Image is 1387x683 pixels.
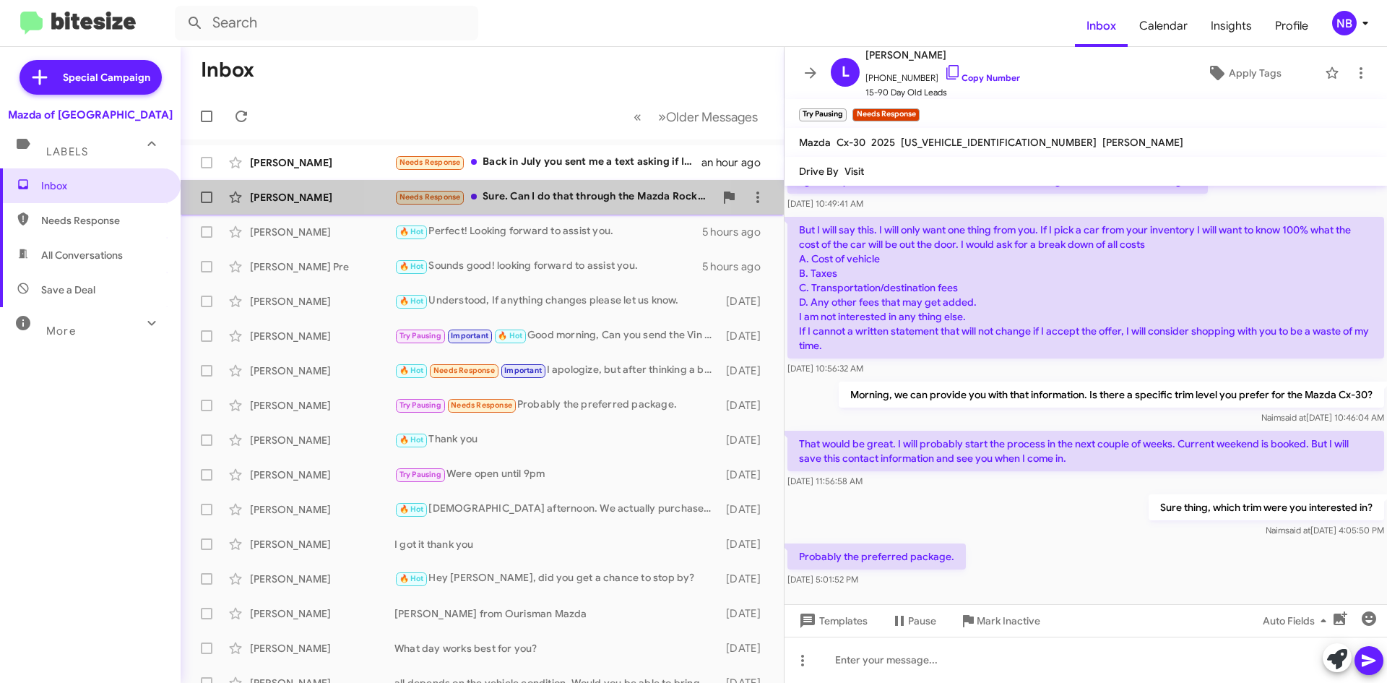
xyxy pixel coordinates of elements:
span: 🔥 Hot [399,574,424,583]
a: Calendar [1128,5,1199,47]
p: Morning, we can provide you with that information. Is there a specific trim level you prefer for ... [839,382,1384,408]
span: « [634,108,641,126]
div: [PERSON_NAME] [250,364,394,378]
span: Needs Response [399,158,461,167]
div: [PERSON_NAME] [250,398,394,413]
div: [DATE] [719,641,772,656]
span: Drive By [799,165,839,178]
span: 🔥 Hot [399,227,424,236]
span: Inbox [41,179,164,193]
span: [DATE] 5:01:52 PM [787,574,858,585]
div: [DATE] [719,364,772,378]
button: Pause [879,608,948,634]
span: Cx-30 [837,136,865,149]
div: [PERSON_NAME] [250,641,394,656]
div: [DATE] [719,329,772,343]
div: [DATE] [719,398,772,413]
div: Mazda of [GEOGRAPHIC_DATA] [8,108,173,122]
div: 5 hours ago [702,225,772,239]
div: [PERSON_NAME] [250,155,394,170]
p: That would be great. I will probably start the process in the next couple of weeks. Current weeke... [787,431,1384,471]
span: Templates [796,608,868,634]
small: Try Pausing [799,108,847,121]
span: Needs Response [399,192,461,202]
span: Needs Response [451,400,512,410]
span: Naim [DATE] 10:46:04 AM [1261,412,1384,423]
div: [PERSON_NAME] [250,294,394,309]
button: Mark Inactive [948,608,1052,634]
span: said at [1285,525,1310,536]
div: Understood, If anything changes please let us know. [394,293,719,309]
h1: Inbox [201,59,254,82]
span: 🔥 Hot [399,296,424,306]
div: [PERSON_NAME] Pre [250,259,394,274]
div: [DATE] [719,433,772,447]
a: Copy Number [944,72,1020,83]
div: Hey [PERSON_NAME], did you get a chance to stop by? [394,570,719,587]
div: Perfect! Looking forward to assist you. [394,223,702,240]
span: 2025 [871,136,895,149]
div: [PERSON_NAME] [250,190,394,205]
span: Important [504,366,542,375]
span: Mark Inactive [977,608,1040,634]
span: [PERSON_NAME] [1102,136,1183,149]
div: Were open until 9pm [394,466,719,483]
span: [US_VEHICLE_IDENTIFICATION_NUMBER] [901,136,1097,149]
div: an hour ago [701,155,772,170]
p: Probably the preferred package. [787,544,966,570]
span: [DATE] 10:56:32 AM [787,363,863,374]
span: Try Pausing [399,470,441,479]
div: [PERSON_NAME] [250,225,394,239]
span: Inbox [1075,5,1128,47]
div: [DATE] [719,502,772,517]
div: [DATE] [719,294,772,309]
span: Older Messages [666,109,758,125]
div: [DATE] [719,537,772,551]
div: [PERSON_NAME] [250,502,394,517]
div: [PERSON_NAME] [250,572,394,586]
span: All Conversations [41,248,123,262]
span: Important [451,331,488,340]
span: Try Pausing [399,331,441,340]
span: Save a Deal [41,283,95,297]
span: Needs Response [41,213,164,228]
input: Search [175,6,478,40]
div: NB [1332,11,1357,35]
span: 🔥 Hot [498,331,522,340]
span: Needs Response [433,366,495,375]
span: [PHONE_NUMBER] [865,64,1020,85]
a: Profile [1263,5,1320,47]
span: 🔥 Hot [399,262,424,271]
button: Next [649,102,766,132]
p: Sure thing, which trim were you interested in? [1149,494,1384,520]
button: NB [1320,11,1371,35]
span: Try Pausing [399,400,441,410]
div: [PERSON_NAME] [250,329,394,343]
span: Visit [844,165,864,178]
div: Sure. Can I do that through the Mazda Rockville website? [394,189,714,205]
span: [PERSON_NAME] [865,46,1020,64]
span: More [46,325,76,338]
div: What day works best for you? [394,641,719,656]
button: Auto Fields [1251,608,1344,634]
span: 🔥 Hot [399,504,424,514]
span: 15-90 Day Old Leads [865,85,1020,100]
a: Insights [1199,5,1263,47]
div: [DATE] [719,468,772,482]
span: Labels [46,145,88,158]
span: [DATE] 11:56:58 AM [787,476,863,486]
div: Sounds good! looking forward to assist you. [394,258,702,275]
div: [PERSON_NAME] [250,606,394,621]
span: [DATE] 10:49:41 AM [787,198,863,209]
nav: Page navigation example [626,102,766,132]
div: [PERSON_NAME] from Ourisman Mazda [394,606,719,621]
div: [DATE] [719,572,772,586]
div: [PERSON_NAME] [250,537,394,551]
div: Probably the preferred package. [394,397,719,413]
a: Special Campaign [20,60,162,95]
div: I got it thank you [394,537,719,551]
div: [PERSON_NAME] [250,468,394,482]
span: 🔥 Hot [399,435,424,444]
